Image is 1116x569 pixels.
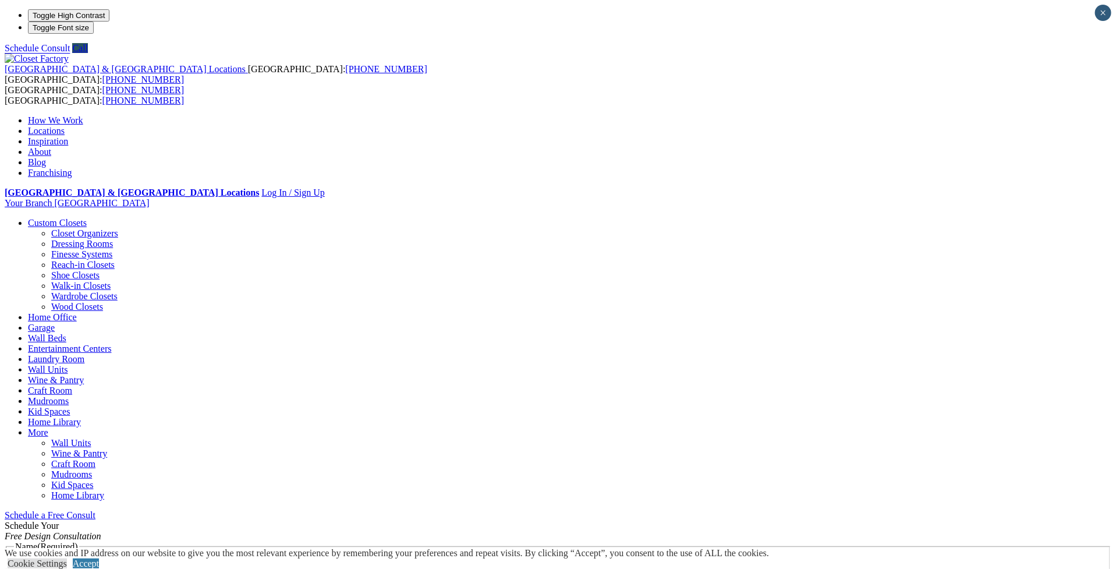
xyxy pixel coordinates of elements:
[28,157,46,167] a: Blog
[33,23,89,32] span: Toggle Font size
[28,375,84,385] a: Wine & Pantry
[73,559,99,568] a: Accept
[37,542,77,552] span: (Required)
[51,281,111,291] a: Walk-in Closets
[5,54,69,64] img: Closet Factory
[28,407,70,416] a: Kid Spaces
[5,64,248,74] a: [GEOGRAPHIC_DATA] & [GEOGRAPHIC_DATA] Locations
[28,22,94,34] button: Toggle Font size
[102,85,184,95] a: [PHONE_NUMBER]
[28,386,72,395] a: Craft Room
[14,542,79,552] legend: Name
[5,64,427,84] span: [GEOGRAPHIC_DATA]: [GEOGRAPHIC_DATA]:
[28,147,51,157] a: About
[28,333,66,343] a: Wall Beds
[5,198,52,208] span: Your Branch
[28,218,87,228] a: Custom Closets
[28,396,69,406] a: Mudrooms
[51,469,92,479] a: Mudrooms
[5,531,101,541] em: Free Design Consultation
[28,9,109,22] button: Toggle High Contrast
[28,354,84,364] a: Laundry Room
[51,228,118,238] a: Closet Organizers
[5,510,95,520] a: Schedule a Free Consult (opens a dropdown menu)
[28,312,77,322] a: Home Office
[28,168,72,178] a: Franchising
[51,459,95,469] a: Craft Room
[5,64,246,74] span: [GEOGRAPHIC_DATA] & [GEOGRAPHIC_DATA] Locations
[28,427,48,437] a: More menu text will display only on big screen
[5,548,769,559] div: We use cookies and IP address on our website to give you the most relevant experience by remember...
[102,75,184,84] a: [PHONE_NUMBER]
[51,302,103,312] a: Wood Closets
[28,344,112,354] a: Entertainment Centers
[261,188,324,197] a: Log In / Sign Up
[28,126,65,136] a: Locations
[51,480,93,490] a: Kid Spaces
[28,115,83,125] a: How We Work
[5,521,101,541] span: Schedule Your
[28,365,68,374] a: Wall Units
[51,490,104,500] a: Home Library
[51,249,112,259] a: Finesse Systems
[1095,5,1111,21] button: Close
[51,438,91,448] a: Wall Units
[28,136,68,146] a: Inspiration
[345,64,427,74] a: [PHONE_NUMBER]
[102,96,184,105] a: [PHONE_NUMBER]
[51,239,113,249] a: Dressing Rooms
[5,198,150,208] a: Your Branch [GEOGRAPHIC_DATA]
[51,260,115,270] a: Reach-in Closets
[28,417,81,427] a: Home Library
[72,43,88,53] a: Call
[51,291,118,301] a: Wardrobe Closets
[28,323,55,333] a: Garage
[51,448,107,458] a: Wine & Pantry
[51,270,100,280] a: Shoe Closets
[54,198,149,208] span: [GEOGRAPHIC_DATA]
[5,85,184,105] span: [GEOGRAPHIC_DATA]: [GEOGRAPHIC_DATA]:
[5,188,259,197] a: [GEOGRAPHIC_DATA] & [GEOGRAPHIC_DATA] Locations
[5,43,70,53] a: Schedule Consult
[8,559,67,568] a: Cookie Settings
[33,11,105,20] span: Toggle High Contrast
